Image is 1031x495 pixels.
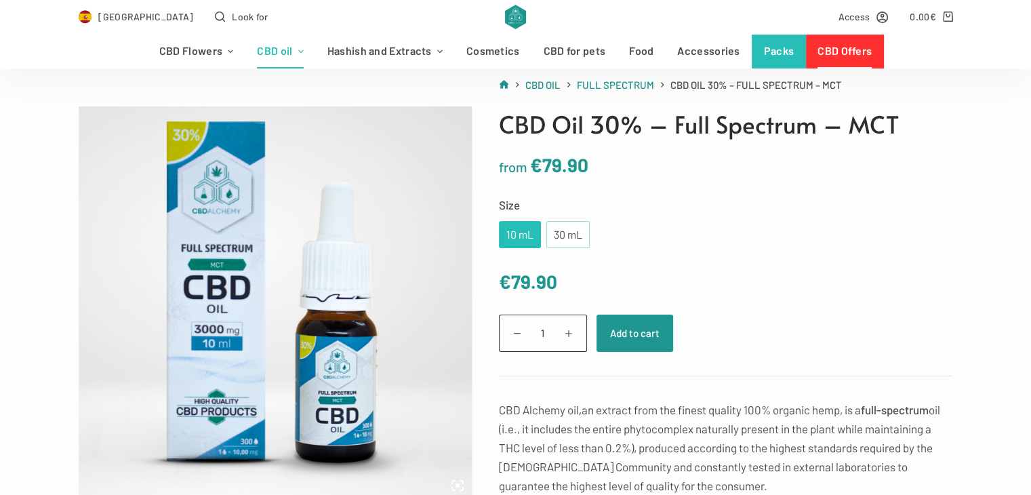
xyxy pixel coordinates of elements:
font: Accessories [677,44,740,57]
font: Cosmetics [466,44,520,57]
nav: Header menu [147,35,883,68]
font: € [499,270,511,293]
font: , [579,403,582,416]
a: Access [838,9,889,24]
font: 10 mL [506,228,533,241]
font: CBD oil [525,79,561,91]
font: oil (i.e., it includes the entire phytocomplex naturally present in the plant while maintaining a... [499,403,940,492]
input: Quantity of products [499,315,587,352]
font: CBD Oil 30% – Full Spectrum – MCT [499,107,899,140]
font: CBD Offers [817,44,872,57]
font: CBD Alchemy oil [499,403,579,416]
font: Access [838,11,870,22]
a: Full Spectrum [577,77,654,94]
font: Size [499,198,520,212]
font: 30 mL [554,228,582,241]
font: Full Spectrum [577,79,654,91]
font: 0.00 [910,11,929,22]
font: [GEOGRAPHIC_DATA] [98,11,193,22]
font: Add to cart [610,327,660,339]
font: € [530,153,542,176]
font: from [499,159,527,175]
font: € [929,11,935,22]
a: CBD oil [525,77,561,94]
font: 79.90 [511,270,557,293]
font: CBD Oil 30% – Full Spectrum – MCT [670,79,842,91]
font: an extract from the finest quality 100% organic hemp, is a [582,403,861,416]
font: Hashish and Extracts [327,44,432,57]
font: CBD for pets [544,44,606,57]
img: ES Flag [79,10,92,24]
font: Food [629,44,653,57]
a: Shopping cart [910,9,952,24]
font: CBD Flowers [159,44,222,57]
button: Add to cart [597,315,673,352]
font: 79.90 [542,153,588,176]
font: CBD oil [257,44,292,57]
a: Select Country [79,9,194,24]
font: Look for [232,11,268,22]
img: CBD Alchemy [505,5,526,29]
font: full-spectrum [861,403,929,416]
button: Open search form [215,9,268,24]
font: Packs [764,44,794,57]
